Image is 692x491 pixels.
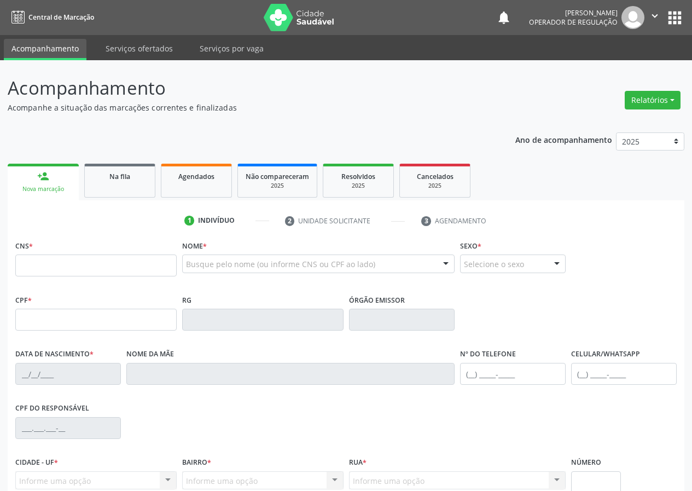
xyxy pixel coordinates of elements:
label: CNS [15,238,33,255]
a: Serviços ofertados [98,39,181,58]
label: CPF [15,292,32,309]
a: Central de Marcação [8,8,94,26]
label: Nº do Telefone [460,346,516,363]
div: person_add [37,170,49,182]
div: 2025 [246,182,309,190]
button: Relatórios [625,91,681,109]
i:  [649,10,661,22]
label: Celular/WhatsApp [571,346,640,363]
span: Cancelados [417,172,453,181]
label: Bairro [182,454,211,471]
label: RG [182,292,191,309]
button:  [644,6,665,29]
span: Não compareceram [246,172,309,181]
label: Órgão emissor [349,292,405,309]
div: 2025 [331,182,386,190]
span: Central de Marcação [28,13,94,22]
img: img [621,6,644,29]
span: Busque pelo nome (ou informe CNS ou CPF ao lado) [186,258,375,270]
span: Operador de regulação [529,18,618,27]
label: Rua [349,454,367,471]
input: ___.___.___-__ [15,417,121,439]
p: Ano de acompanhamento [515,132,612,146]
a: Serviços por vaga [192,39,271,58]
label: Sexo [460,238,481,255]
button: notifications [496,10,511,25]
p: Acompanhamento [8,74,481,102]
div: [PERSON_NAME] [529,8,618,18]
label: Número [571,454,601,471]
label: Nome [182,238,207,255]
span: Selecione o sexo [464,258,524,270]
label: Data de nascimento [15,346,94,363]
input: (__) _____-_____ [460,363,566,385]
a: Acompanhamento [4,39,86,60]
button: apps [665,8,684,27]
div: 2025 [408,182,462,190]
span: Resolvidos [341,172,375,181]
span: Na fila [109,172,130,181]
div: Indivíduo [198,216,235,226]
label: Nome da mãe [126,346,174,363]
div: Nova marcação [15,185,71,193]
span: Agendados [178,172,214,181]
div: 1 [184,216,194,226]
input: __/__/____ [15,363,121,385]
p: Acompanhe a situação das marcações correntes e finalizadas [8,102,481,113]
input: (__) _____-_____ [571,363,677,385]
label: CPF do responsável [15,400,89,417]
